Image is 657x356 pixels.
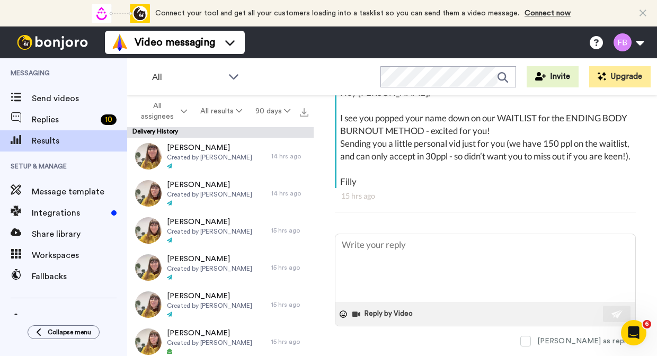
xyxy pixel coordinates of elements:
[271,226,308,235] div: 15 hrs ago
[135,180,162,207] img: b7fbb4a2-7f68-4ddc-9984-d52dff86ba8d-thumb.jpg
[167,153,252,162] span: Created by [PERSON_NAME]
[32,113,96,126] span: Replies
[32,270,127,283] span: Fallbacks
[32,185,127,198] span: Message template
[167,143,252,153] span: [PERSON_NAME]
[589,66,651,87] button: Upgrade
[101,114,117,125] div: 10
[351,306,416,322] button: Reply by Video
[135,35,215,50] span: Video messaging
[525,10,571,17] a: Connect now
[611,310,623,318] img: send-white.svg
[48,328,91,336] span: Collapse menu
[127,175,314,212] a: [PERSON_NAME]Created by [PERSON_NAME]14 hrs ago
[621,320,646,345] iframe: Intercom live chat
[527,66,579,87] button: Invite
[167,291,252,301] span: [PERSON_NAME]
[127,286,314,323] a: [PERSON_NAME]Created by [PERSON_NAME]15 hrs ago
[32,92,127,105] span: Send videos
[167,254,252,264] span: [PERSON_NAME]
[127,127,314,138] div: Delivery History
[271,152,308,161] div: 14 hrs ago
[32,313,127,326] span: Settings
[271,300,308,309] div: 15 hrs ago
[111,34,128,51] img: vm-color.svg
[92,4,150,23] div: animation
[340,86,633,188] div: Hey [PERSON_NAME], I see you popped your name down on our WAITLIST for the ENDING BODY BURNOUT ME...
[537,336,636,346] div: [PERSON_NAME] as replied
[32,249,127,262] span: Workspaces
[167,264,252,273] span: Created by [PERSON_NAME]
[13,35,92,50] img: bj-logo-header-white.svg
[127,138,314,175] a: [PERSON_NAME]Created by [PERSON_NAME]14 hrs ago
[271,189,308,198] div: 14 hrs ago
[167,301,252,310] span: Created by [PERSON_NAME]
[194,102,249,121] button: All results
[643,320,651,328] span: 6
[129,96,194,126] button: All assignees
[127,212,314,249] a: [PERSON_NAME]Created by [PERSON_NAME]15 hrs ago
[300,108,308,117] img: export.svg
[248,102,297,121] button: 90 days
[135,143,162,170] img: 9ab66fda-6036-4194-84d6-74ffadc27c3e-thumb.jpg
[155,10,519,17] span: Connect your tool and get all your customers loading into a tasklist so you can send them a video...
[167,227,252,236] span: Created by [PERSON_NAME]
[28,325,100,339] button: Collapse menu
[167,339,252,347] span: Created by [PERSON_NAME]
[152,71,223,84] span: All
[135,291,162,318] img: 1d0c9761-46f1-4693-b2eb-a9e219e86beb-thumb.jpg
[32,207,107,219] span: Integrations
[127,249,314,286] a: [PERSON_NAME]Created by [PERSON_NAME]15 hrs ago
[135,328,162,355] img: 3136a74d-ec99-44ff-a3f0-f7013a5f5c6c-thumb.jpg
[167,180,252,190] span: [PERSON_NAME]
[135,217,162,244] img: 26944b4e-dad9-4c16-b98c-2e416be147cb-thumb.jpg
[136,101,179,122] span: All assignees
[167,217,252,227] span: [PERSON_NAME]
[32,228,127,241] span: Share library
[167,190,252,199] span: Created by [PERSON_NAME]
[135,254,162,281] img: 45a7d032-3dd2-4e14-be9d-3e98277be104-thumb.jpg
[297,103,312,119] button: Export all results that match these filters now.
[271,263,308,272] div: 15 hrs ago
[271,337,308,346] div: 15 hrs ago
[167,328,252,339] span: [PERSON_NAME]
[341,191,629,201] div: 15 hrs ago
[32,135,127,147] span: Results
